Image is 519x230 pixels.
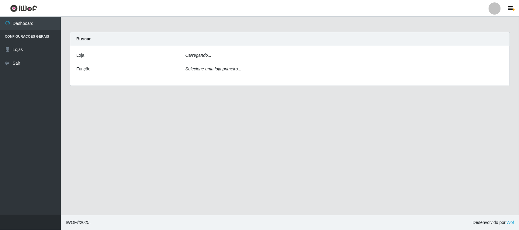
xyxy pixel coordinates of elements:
i: Carregando... [185,53,212,58]
strong: Buscar [76,36,91,41]
i: Selecione uma loja primeiro... [185,66,241,71]
span: © 2025 . [66,219,91,226]
img: CoreUI Logo [10,5,37,12]
a: iWof [506,220,514,225]
span: Desenvolvido por [473,219,514,226]
label: Loja [76,52,84,59]
label: Função [76,66,91,72]
span: IWOF [66,220,77,225]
